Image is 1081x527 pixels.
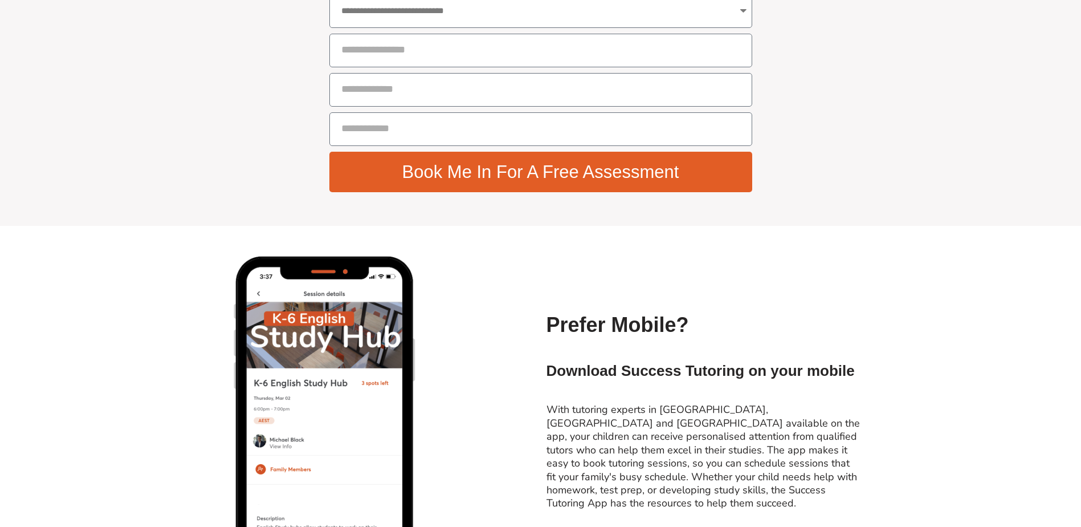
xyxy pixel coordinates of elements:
[891,398,1081,527] iframe: Chat Widget
[546,362,860,381] h2: Download Success Tutoring on your mobile
[402,163,679,181] span: Book Me In For A Free Assessment
[329,152,752,192] button: Book Me In For A Free Assessment
[546,312,860,339] h2: Prefer Mobile?
[546,403,860,510] h2: With tutoring experts in [GEOGRAPHIC_DATA], [GEOGRAPHIC_DATA] and [GEOGRAPHIC_DATA] available on ...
